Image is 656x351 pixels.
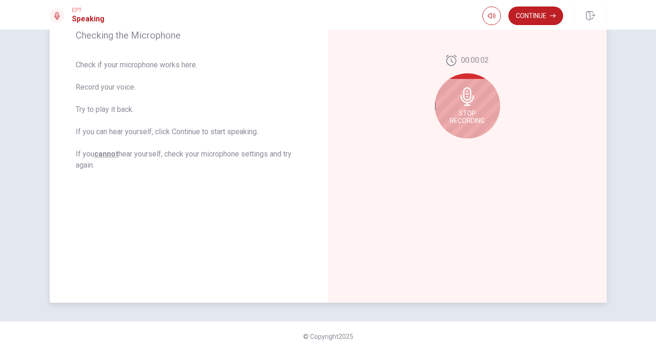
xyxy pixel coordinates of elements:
button: Continue [508,6,563,25]
h1: Speaking [72,13,104,25]
span: Check if your microphone works here. Record your voice. Try to play it back. If you can hear your... [76,59,302,171]
span: EPT [72,7,104,13]
span: Stop Recording [450,110,485,124]
div: Stop Recording [435,73,500,138]
u: cannot [94,149,118,158]
span: 00:00:02 [461,55,489,66]
span: Checking the Microphone [76,30,302,41]
span: © Copyright 2025 [303,333,353,340]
